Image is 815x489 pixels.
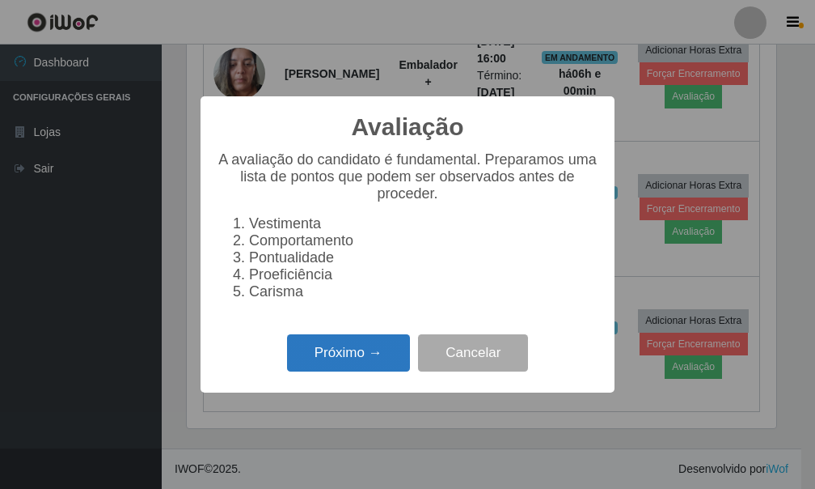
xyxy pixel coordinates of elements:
p: A avaliação do candidato é fundamental. Preparamos uma lista de pontos que podem ser observados a... [217,151,598,202]
li: Vestimenta [249,215,598,232]
li: Comportamento [249,232,598,249]
button: Cancelar [418,334,528,372]
h2: Avaliação [352,113,464,142]
button: Próximo → [287,334,410,372]
li: Carisma [249,283,598,300]
li: Pontualidade [249,249,598,266]
li: Proeficiência [249,266,598,283]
